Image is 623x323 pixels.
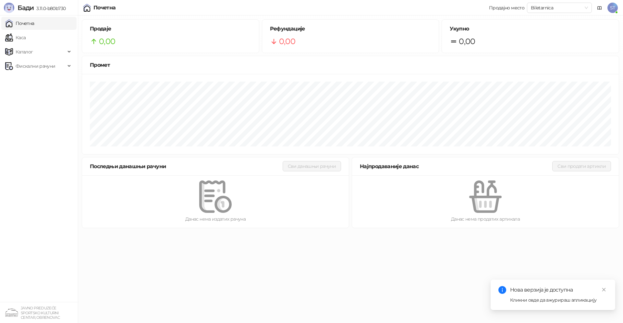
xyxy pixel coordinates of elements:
[90,162,283,170] div: Последњи данашњи рачуни
[279,35,295,48] span: 0,00
[93,5,116,10] div: Почетна
[4,3,14,13] img: Logo
[283,161,341,171] button: Сви данашњи рачуни
[510,286,607,294] div: Нова верзија је доступна
[18,4,34,12] span: Бади
[450,25,611,33] h5: Укупно
[34,6,66,11] span: 3.11.0-b80b730
[5,31,26,44] a: Каса
[594,3,605,13] a: Документација
[489,6,524,10] div: Продајно место
[270,25,431,33] h5: Рефундације
[92,215,338,223] div: Данас нема издатих рачуна
[16,45,33,58] span: Каталог
[5,306,18,319] img: 64x64-companyLogo-4a28e1f8-f217-46d7-badd-69a834a81aaf.png
[600,286,607,293] a: Close
[21,306,60,320] small: JAVNO PREDUZEĆE SPORTSKO KULTURNI CENTAR, OBRENOVAC
[5,17,34,30] a: Почетна
[362,215,608,223] div: Данас нема продатих артикала
[602,287,606,292] span: close
[510,296,607,304] div: Кликни овде да ажурираш апликацију
[552,161,611,171] button: Сви продати артикли
[498,286,506,294] span: info-circle
[531,3,588,13] span: Biletarnica
[99,35,115,48] span: 0,00
[607,3,618,13] span: ST
[90,61,611,69] div: Промет
[16,60,55,73] span: Фискални рачуни
[459,35,475,48] span: 0,00
[90,25,251,33] h5: Продаје
[360,162,552,170] div: Најпродаваније данас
